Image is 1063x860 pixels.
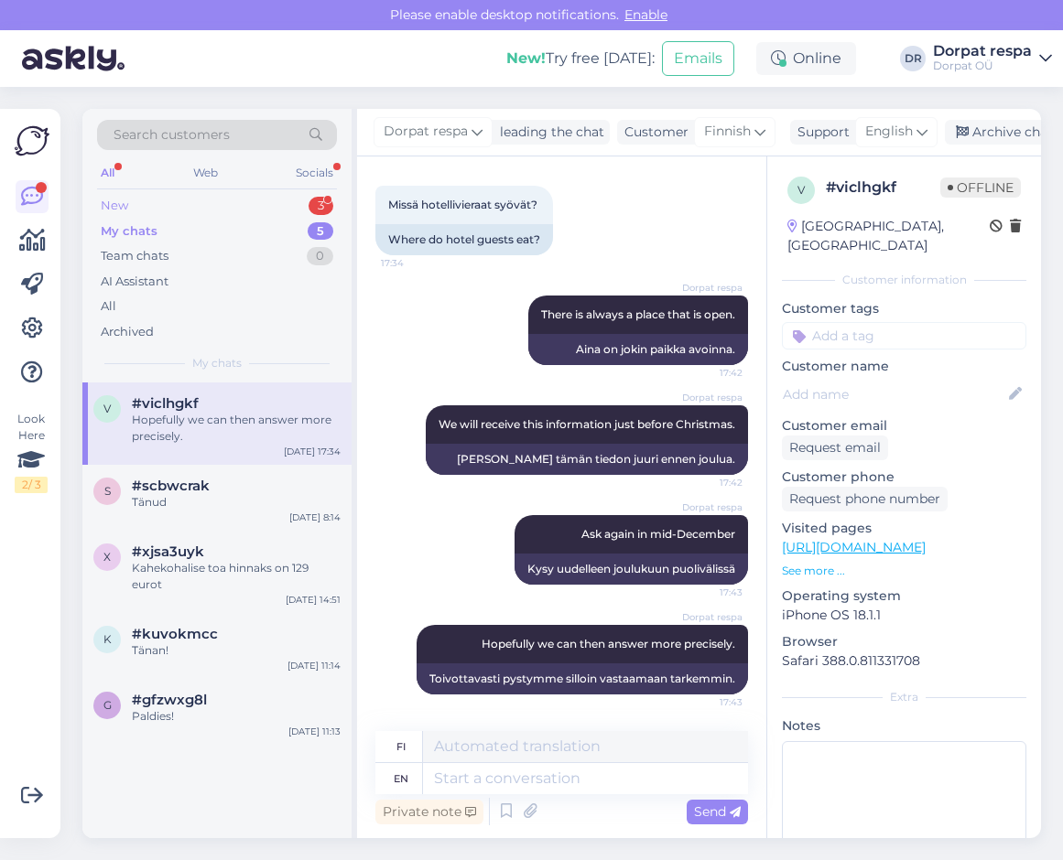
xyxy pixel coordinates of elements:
div: Extra [782,689,1026,705]
div: Socials [292,161,337,185]
div: 2 / 3 [15,477,48,493]
div: [GEOGRAPHIC_DATA], [GEOGRAPHIC_DATA] [787,217,990,255]
p: Operating system [782,586,1026,606]
span: Hopefully we can then answer more precisely. [482,637,735,650]
div: Try free [DATE]: [506,48,655,70]
span: 17:34 [381,256,450,270]
div: Private note [375,800,483,824]
p: Notes [782,716,1026,736]
p: See more ... [782,563,1026,579]
div: [PERSON_NAME] tämän tiedon juuri ennen joulua. [426,444,748,475]
p: Safari 388.0.811331708 [782,651,1026,671]
span: v [103,402,111,415]
span: v [797,183,805,197]
span: s [104,484,111,498]
span: Dorpat respa [384,122,468,142]
span: Dorpat respa [674,610,743,624]
div: Support [790,123,850,142]
span: #viclhgkf [132,395,199,412]
p: iPhone OS 18.1.1 [782,606,1026,625]
span: 17:42 [674,366,743,380]
div: 0 [307,247,333,265]
span: My chats [192,355,242,371]
p: Customer tags [782,299,1026,318]
div: Kahekohalise toa hinnaks on 129 eurot [132,560,341,593]
p: Customer email [782,416,1026,435]
span: Offline [940,177,1021,198]
div: Request phone number [782,487,948,511]
p: Browser [782,632,1026,651]
p: Customer name [782,357,1026,376]
div: Team chats [101,247,168,265]
span: #kuvokmcc [132,626,218,642]
div: All [97,161,118,185]
div: Dorpat OÜ [933,59,1032,73]
span: Dorpat respa [674,281,743,295]
span: Send [694,803,741,820]
div: Web [190,161,222,185]
div: Online [756,42,856,75]
div: DR [900,46,926,71]
p: Customer phone [782,468,1026,487]
span: 17:42 [674,476,743,489]
div: [DATE] 11:14 [287,659,341,672]
div: Archived [101,323,154,341]
div: Archive chat [945,120,1060,145]
div: [DATE] 14:51 [286,593,341,607]
div: [DATE] 11:13 [288,725,341,738]
span: Search customers [114,125,230,145]
img: Askly Logo [15,124,49,158]
div: Customer [617,123,689,142]
div: AI Assistant [101,273,168,291]
input: Add name [783,384,1005,404]
div: Look Here [15,411,48,493]
input: Add a tag [782,322,1026,349]
span: Dorpat respa [674,391,743,404]
div: Aina on jokin paikka avoinna. [528,334,748,365]
span: There is always a place that is open. [541,307,735,321]
span: k [103,632,112,646]
div: en [394,763,408,794]
div: Tänud [132,494,341,511]
a: [URL][DOMAIN_NAME] [782,539,926,555]
div: [DATE] 17:34 [284,445,341,458]
span: We will receive this information just before Christmas. [439,417,735,431]
div: Where do hotel guests eat? [375,224,553,255]
div: fi [396,731,406,762]
span: #xjsa3uyk [132,543,204,560]
div: [DATE] 8:14 [289,511,341,524]
div: Customer information [782,272,1026,288]
span: Finnish [704,122,751,142]
span: #gfzwxg8l [132,692,207,708]
span: Enable [619,6,673,23]
b: New! [506,49,546,67]
div: Kysy uudelleen joulukuun puolivälissä [515,554,748,585]
div: Hopefully we can then answer more precisely. [132,412,341,445]
span: 17:43 [674,695,743,709]
div: New [101,197,128,215]
div: My chats [101,222,157,241]
div: # viclhgkf [826,177,940,199]
span: 17:43 [674,586,743,599]
span: English [865,122,913,142]
span: g [103,698,112,712]
div: Dorpat respa [933,44,1032,59]
span: x [103,550,111,564]
button: Emails [662,41,734,76]
div: Tänan! [132,642,341,659]
div: Request email [782,435,888,460]
span: #scbwcrak [132,478,210,494]
a: Dorpat respaDorpat OÜ [933,44,1052,73]
div: 3 [309,197,333,215]
p: Visited pages [782,519,1026,538]
span: Ask again in mid-December [581,527,735,541]
div: Paldies! [132,708,341,725]
span: Dorpat respa [674,500,743,514]
div: 5 [308,222,333,241]
div: All [101,297,116,316]
div: Toivottavasti pystymme silloin vastaamaan tarkemmin. [417,663,748,694]
span: Missä hotellivieraat syövät? [388,198,537,211]
div: leading the chat [493,123,604,142]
